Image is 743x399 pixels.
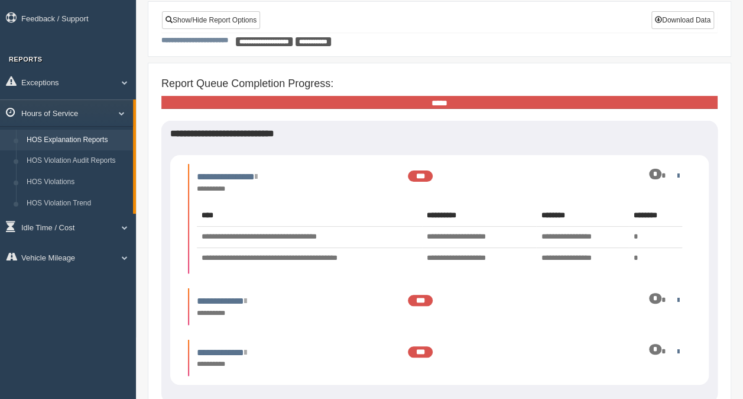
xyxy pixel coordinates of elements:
a: HOS Explanation Reports [21,130,133,151]
a: HOS Violations [21,172,133,193]
a: Show/Hide Report Options [162,11,260,29]
a: HOS Violation Trend [21,193,133,214]
h4: Report Queue Completion Progress: [161,78,718,90]
button: Download Data [651,11,714,29]
li: Expand [188,288,691,324]
li: Expand [188,340,691,376]
a: HOS Violation Audit Reports [21,150,133,172]
li: Expand [188,164,691,273]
